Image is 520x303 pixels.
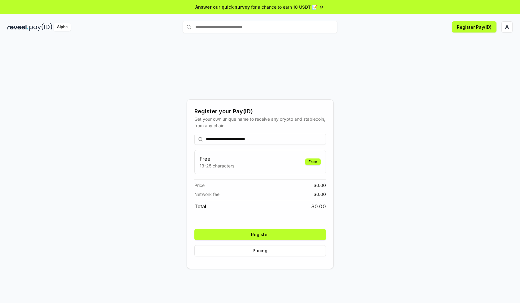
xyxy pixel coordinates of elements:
span: Total [194,203,206,210]
button: Register Pay(ID) [452,21,496,32]
span: $ 0.00 [314,191,326,197]
button: Pricing [194,245,326,256]
div: Alpha [54,23,71,31]
span: $ 0.00 [314,182,326,188]
div: Register your Pay(ID) [194,107,326,116]
button: Register [194,229,326,240]
div: Get your own unique name to receive any crypto and stablecoin, from any chain [194,116,326,129]
h3: Free [200,155,234,162]
img: pay_id [29,23,52,31]
span: Network fee [194,191,219,197]
span: Answer our quick survey [195,4,250,10]
div: Free [305,158,321,165]
span: Price [194,182,205,188]
span: for a chance to earn 10 USDT 📝 [251,4,317,10]
span: $ 0.00 [311,203,326,210]
img: reveel_dark [7,23,28,31]
p: 13-25 characters [200,162,234,169]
